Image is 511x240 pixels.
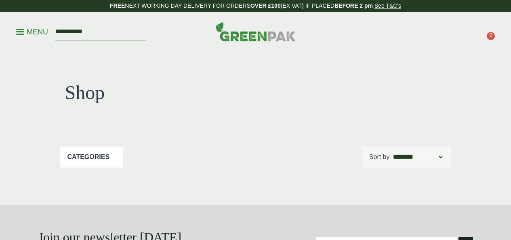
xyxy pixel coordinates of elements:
[216,22,296,41] img: GreenPak Supplies
[374,2,401,9] a: See T&C's
[391,152,444,162] select: Shop order
[16,27,48,37] p: Menu
[16,27,48,35] a: Menu
[487,32,495,40] span: 0
[369,152,390,162] p: Sort by
[334,2,373,9] strong: BEFORE 2 pm
[110,2,125,9] strong: FREE
[65,81,251,104] h1: Shop
[67,152,110,162] p: Categories
[250,2,281,9] strong: OVER £100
